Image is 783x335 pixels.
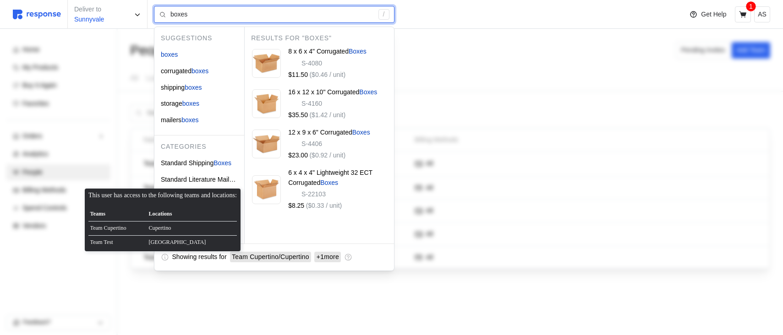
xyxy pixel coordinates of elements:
p: S-4406 [301,139,322,149]
img: S-4160 [252,89,281,118]
div: / [378,9,389,20]
mark: boxes [161,51,178,58]
mark: boxes [185,84,202,91]
p: $35.50 [288,110,308,120]
span: Team Cupertino [232,253,279,260]
mark: boxes [181,116,198,124]
p: ($1.42 / unit) [309,110,345,120]
p: $8.25 [288,201,304,211]
mark: Boxes [359,88,377,96]
mark: Boxes [214,159,231,167]
span: Standard Shipping [161,159,214,167]
span: / [232,252,309,262]
p: $11.50 [288,70,308,80]
span: corrugated [161,67,192,75]
p: ($0.46 / unit) [309,70,345,80]
span: Cupertino [280,253,309,260]
mark: Boxes [320,179,338,186]
button: AS [754,6,770,22]
span: 8 x 6 x 4" Corrugated [288,48,349,55]
span: 6 x 4 x 4" Lightweight 32 ECT Corrugated [288,169,372,186]
p: ($0.92 / unit) [309,151,345,161]
button: Get Help [684,6,732,23]
p: 1 [749,1,753,11]
span: Stacking & Nesting Totes [161,225,232,232]
mark: Boxes [171,209,189,216]
span: 12 x 9 x 6" Corrugated [288,129,352,136]
p: S-4160 [301,99,322,109]
img: svg%3e [13,10,61,19]
span: Round Mailing Tubes [161,192,221,200]
span: + 1 more [317,253,339,260]
p: Suggestions [161,33,244,43]
p: S-22103 [301,189,326,200]
p: Get Help [701,10,726,20]
mark: boxes [182,100,199,107]
p: ($0.33 / unit) [306,201,342,211]
span: shipping [161,84,185,91]
img: S-22103 [252,175,281,204]
img: S-4406 [252,130,281,158]
mark: boxes [192,67,208,75]
mark: Boxes [352,129,370,136]
input: Search for a product name or SKU [170,6,373,23]
p: Showing results for [172,252,227,262]
p: AS [758,10,767,20]
mark: Boxes [349,48,367,55]
span: Standard Literature Mailers [161,176,238,183]
span: storage [161,100,182,107]
p: S-4080 [301,59,322,69]
img: S-4080 [252,49,281,78]
p: Categories [161,142,244,152]
p: Deliver to [74,5,104,15]
span: mailers [161,116,181,124]
span: Gift [161,209,171,216]
p: $23.00 [288,151,308,161]
p: Results for "boxes" [251,33,394,43]
span: 16 x 12 x 10" Corrugated [288,88,359,96]
p: Sunnyvale [74,15,104,25]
